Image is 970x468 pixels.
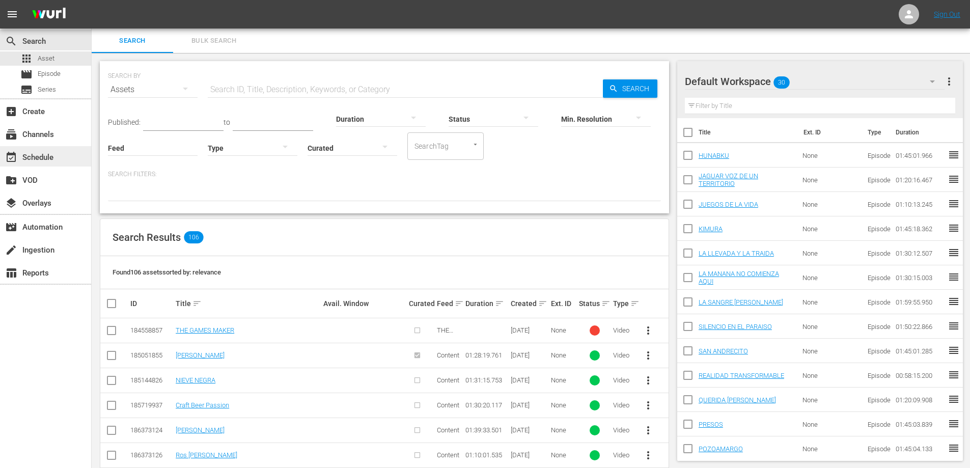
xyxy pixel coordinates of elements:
a: THE GAMES MAKER [176,326,234,334]
div: 184558857 [130,326,173,334]
td: 01:30:12.507 [892,241,948,265]
span: Series [20,84,33,96]
span: reorder [948,418,960,430]
td: 01:10:13.245 [892,192,948,216]
td: 01:45:04.133 [892,436,948,461]
div: 01:39:33.501 [465,426,508,434]
td: None [798,388,864,412]
span: Search Results [113,231,181,243]
th: Title [699,118,797,147]
td: Episode [864,412,892,436]
span: sort [601,299,611,308]
span: Channels [5,128,17,141]
th: Type [862,118,890,147]
div: None [551,451,576,459]
button: more_vert [636,318,660,343]
div: None [551,401,576,409]
td: Episode [864,363,892,388]
div: Assets [108,75,198,104]
button: more_vert [636,368,660,393]
a: NIEVE NEGRA [176,376,215,384]
a: Craft Beer Passion [176,401,229,409]
button: more_vert [636,343,660,368]
button: more_vert [636,443,660,467]
a: SILENCIO EN EL PARAISO [699,323,772,331]
div: [DATE] [511,401,547,409]
td: Episode [864,339,892,363]
td: Episode [864,265,892,290]
span: THE GAMES MAKER [437,326,459,349]
div: Video [613,451,633,459]
span: reorder [948,320,960,332]
span: more_vert [642,349,654,362]
a: Sign Out [934,10,960,18]
span: 106 [184,231,203,243]
span: more_vert [642,399,654,411]
span: Content [437,376,459,384]
span: sort [455,299,464,308]
div: [DATE] [511,376,547,384]
span: reorder [948,149,960,161]
div: None [551,426,576,434]
span: to [224,118,230,126]
div: 186373124 [130,426,173,434]
button: more_vert [943,69,955,94]
span: Bulk Search [179,35,248,47]
div: 01:30:20.117 [465,401,508,409]
span: Content [437,401,459,409]
td: Episode [864,168,892,192]
td: 01:30:15.003 [892,265,948,290]
div: Ext. ID [551,299,576,308]
td: 01:59:55.950 [892,290,948,314]
div: [DATE] [511,451,547,459]
a: HUNABKU [699,152,729,159]
td: 01:45:03.839 [892,412,948,436]
span: Search [5,35,17,47]
span: Content [437,426,459,434]
span: reorder [948,393,960,405]
span: menu [6,8,18,20]
td: 01:45:01.285 [892,339,948,363]
th: Ext. ID [797,118,862,147]
span: Search [618,79,657,98]
td: None [798,192,864,216]
span: Asset [20,52,33,65]
div: Video [613,351,633,359]
div: 186373126 [130,451,173,459]
span: Reports [5,267,17,279]
span: sort [630,299,640,308]
a: JUEGOS DE LA VIDA [699,201,758,208]
a: PRESOS [699,421,723,428]
a: QUERIDA [PERSON_NAME] [699,396,776,404]
td: 01:50:22.866 [892,314,948,339]
td: Episode [864,192,892,216]
td: None [798,339,864,363]
a: KIMURA [699,225,723,233]
span: sort [538,299,547,308]
div: [DATE] [511,326,547,334]
div: Type [613,297,633,310]
span: Published: [108,118,141,126]
td: 01:45:18.362 [892,216,948,241]
td: None [798,168,864,192]
div: 185719937 [130,401,173,409]
span: sort [192,299,202,308]
span: Overlays [5,197,17,209]
div: Curated [409,299,434,308]
button: more_vert [636,393,660,418]
td: Episode [864,143,892,168]
span: VOD [5,174,17,186]
span: Create [5,105,17,118]
span: reorder [948,271,960,283]
span: Ingestion [5,244,17,256]
span: reorder [948,344,960,356]
td: 01:20:16.467 [892,168,948,192]
span: reorder [948,442,960,454]
a: LA MANANA NO COMIENZA AQUI [699,270,779,285]
button: Open [470,140,480,149]
span: Episode [20,68,33,80]
div: Created [511,297,547,310]
button: more_vert [636,418,660,443]
span: Episode [38,69,61,79]
td: None [798,412,864,436]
